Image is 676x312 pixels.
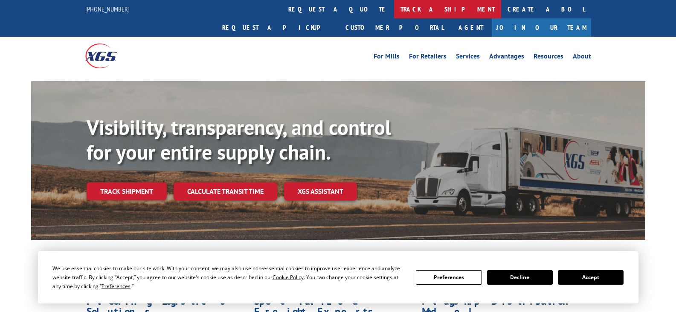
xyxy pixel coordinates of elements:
[456,53,480,62] a: Services
[534,53,563,62] a: Resources
[87,182,167,200] a: Track shipment
[102,283,131,290] span: Preferences
[558,270,624,285] button: Accept
[87,114,391,165] b: Visibility, transparency, and control for your entire supply chain.
[52,264,406,291] div: We use essential cookies to make our site work. With your consent, we may also use non-essential ...
[416,270,482,285] button: Preferences
[409,53,447,62] a: For Retailers
[489,53,524,62] a: Advantages
[487,270,553,285] button: Decline
[284,182,357,201] a: XGS ASSISTANT
[216,18,339,37] a: Request a pickup
[374,53,400,62] a: For Mills
[273,274,304,281] span: Cookie Policy
[573,53,591,62] a: About
[85,5,130,13] a: [PHONE_NUMBER]
[174,182,277,201] a: Calculate transit time
[38,251,638,303] div: Cookie Consent Prompt
[492,18,591,37] a: Join Our Team
[339,18,450,37] a: Customer Portal
[450,18,492,37] a: Agent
